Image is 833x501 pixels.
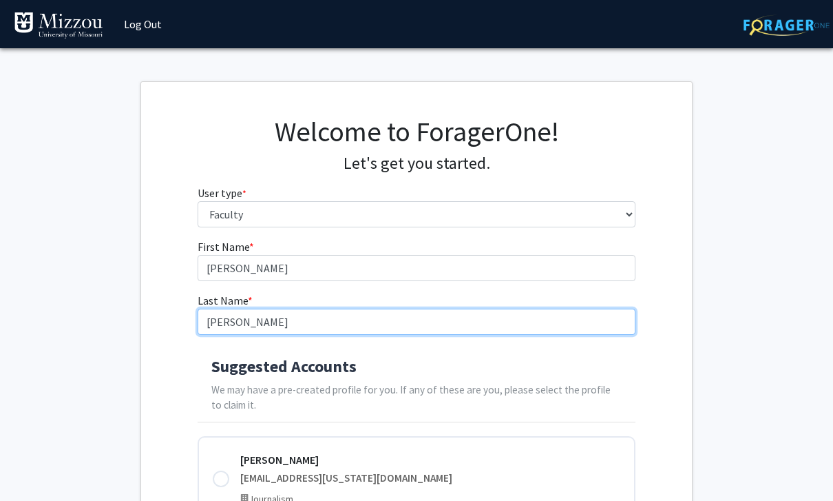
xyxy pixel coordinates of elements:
div: [PERSON_NAME] [240,451,621,468]
label: User type [198,185,246,201]
h4: Let's get you started. [198,154,636,174]
iframe: Chat [10,439,59,491]
span: First Name [198,240,249,254]
img: University of Missouri Logo [14,12,103,39]
img: ForagerOne Logo [744,14,830,36]
h4: Suggested Accounts [211,357,622,377]
h1: Welcome to ForagerOne! [198,115,636,148]
span: Last Name [198,294,248,307]
p: We may have a pre-created profile for you. If any of these are you, please select the profile to ... [211,382,622,414]
div: [EMAIL_ADDRESS][US_STATE][DOMAIN_NAME] [240,471,621,487]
